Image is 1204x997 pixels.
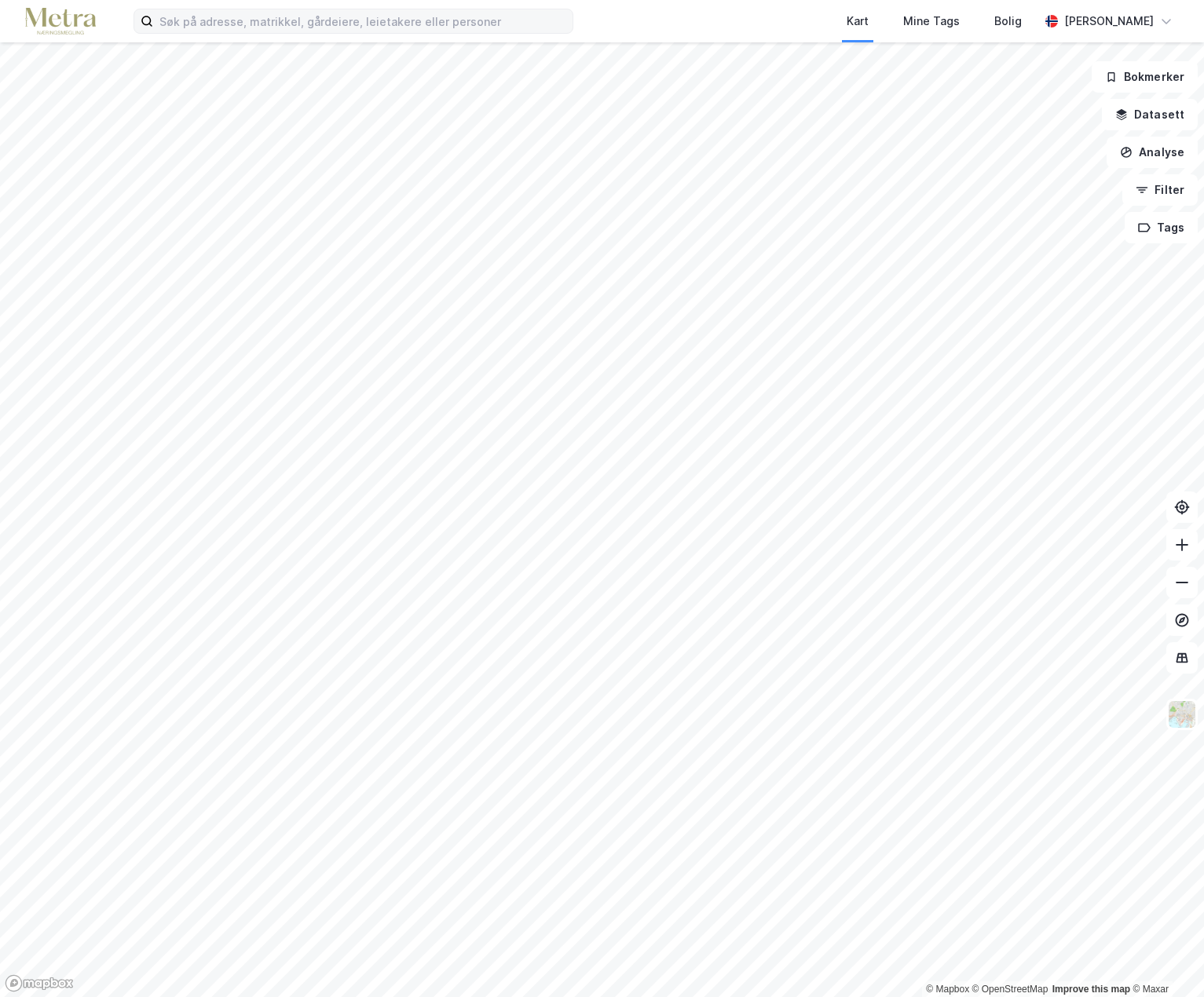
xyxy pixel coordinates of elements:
[1125,922,1204,997] iframe: Chat Widget
[25,8,96,35] img: metra-logo.256734c3b2bbffee19d4.png
[1092,61,1198,93] button: Bokmerker
[1102,99,1198,130] button: Datasett
[1064,12,1154,31] div: [PERSON_NAME]
[1052,984,1130,995] a: Improve this map
[926,984,969,995] a: Mapbox
[1125,212,1198,243] button: Tags
[153,9,573,33] input: Søk på adresse, matrikkel, gårdeiere, leietakere eller personer
[903,12,960,31] div: Mine Tags
[1125,922,1204,997] div: Kontrollprogram for chat
[5,974,74,992] a: Mapbox homepage
[1122,174,1198,206] button: Filter
[972,984,1048,995] a: OpenStreetMap
[1107,137,1198,168] button: Analyse
[994,12,1022,31] div: Bolig
[847,12,869,31] div: Kart
[1167,699,1197,729] img: Z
